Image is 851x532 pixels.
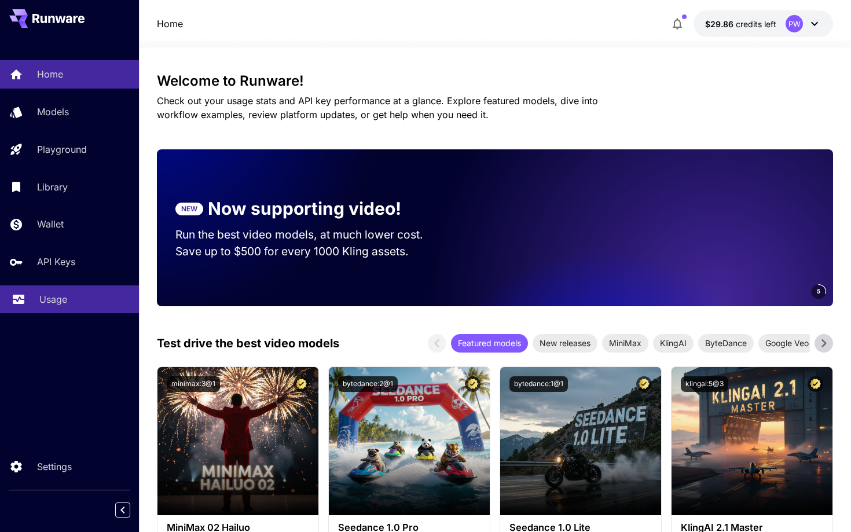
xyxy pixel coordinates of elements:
[509,376,568,392] button: bytedance:1@1
[157,17,183,31] nav: breadcrumb
[37,217,64,231] p: Wallet
[533,337,597,349] span: New releases
[115,502,130,518] button: Collapse sidebar
[533,334,597,353] div: New releases
[157,73,834,89] h3: Welcome to Runware!
[167,376,220,392] button: minimax:3@1
[653,337,694,349] span: KlingAI
[817,287,820,296] span: 5
[39,292,67,306] p: Usage
[653,334,694,353] div: KlingAI
[736,19,776,29] span: credits left
[338,376,398,392] button: bytedance:2@1
[157,335,339,352] p: Test drive the best video models
[37,105,69,119] p: Models
[681,376,728,392] button: klingai:5@3
[157,367,318,515] img: alt
[602,334,648,353] div: MiniMax
[157,17,183,31] a: Home
[37,255,75,269] p: API Keys
[124,500,139,520] div: Collapse sidebar
[37,180,68,194] p: Library
[698,334,754,353] div: ByteDance
[694,10,833,37] button: $29.85749PW
[636,376,652,392] button: Certified Model – Vetted for best performance and includes a commercial license.
[37,142,87,156] p: Playground
[808,376,823,392] button: Certified Model – Vetted for best performance and includes a commercial license.
[181,204,197,214] p: NEW
[451,334,528,353] div: Featured models
[329,367,490,515] img: alt
[602,337,648,349] span: MiniMax
[500,367,661,515] img: alt
[786,15,803,32] div: PW
[758,337,816,349] span: Google Veo
[37,67,63,81] p: Home
[465,376,480,392] button: Certified Model – Vetted for best performance and includes a commercial license.
[758,334,816,353] div: Google Veo
[672,367,832,515] img: alt
[157,95,598,120] span: Check out your usage stats and API key performance at a glance. Explore featured models, dive int...
[705,19,736,29] span: $29.86
[175,226,445,243] p: Run the best video models, at much lower cost.
[705,18,776,30] div: $29.85749
[698,337,754,349] span: ByteDance
[175,243,445,260] p: Save up to $500 for every 1000 Kling assets.
[294,376,309,392] button: Certified Model – Vetted for best performance and includes a commercial license.
[451,337,528,349] span: Featured models
[37,460,72,474] p: Settings
[208,196,401,222] p: Now supporting video!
